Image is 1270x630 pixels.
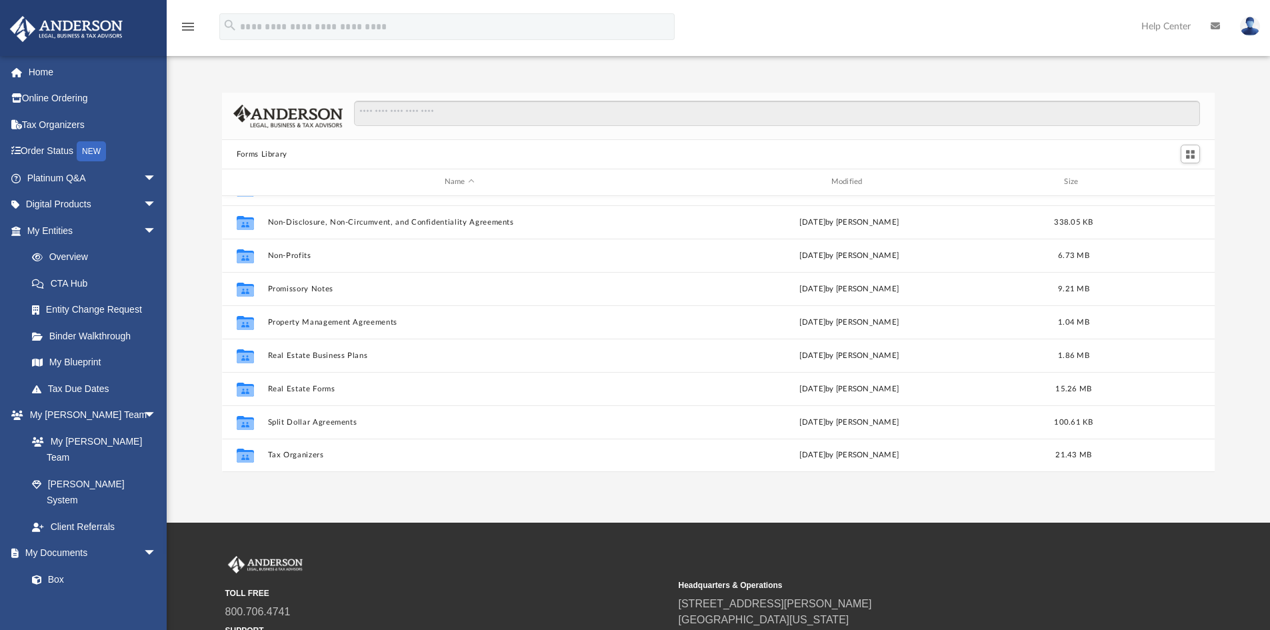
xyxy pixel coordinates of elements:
[267,451,651,459] button: Tax Organizers
[19,375,177,402] a: Tax Due Dates
[143,191,170,219] span: arrow_drop_down
[267,351,651,360] button: Real Estate Business Plans
[19,323,177,349] a: Binder Walkthrough
[77,141,106,161] div: NEW
[267,385,651,393] button: Real Estate Forms
[1181,145,1201,163] button: Switch to Grid View
[657,383,1041,395] div: [DATE] by [PERSON_NAME]
[1106,176,1199,188] div: id
[225,556,305,573] img: Anderson Advisors Platinum Portal
[679,598,872,609] a: [STREET_ADDRESS][PERSON_NAME]
[354,101,1200,126] input: Search files and folders
[267,218,651,227] button: Non-Disclosure, Non-Circumvent, and Confidentiality Agreements
[1058,318,1089,325] span: 1.04 MB
[228,176,261,188] div: id
[19,349,170,376] a: My Blueprint
[657,283,1041,295] div: [DATE] by [PERSON_NAME]
[143,402,170,429] span: arrow_drop_down
[1054,418,1093,425] span: 100.61 KB
[267,418,651,427] button: Split Dollar Agreements
[657,216,1041,228] div: [DATE] by [PERSON_NAME]
[19,428,163,471] a: My [PERSON_NAME] Team
[1055,385,1091,392] span: 15.26 MB
[679,614,849,625] a: [GEOGRAPHIC_DATA][US_STATE]
[143,165,170,192] span: arrow_drop_down
[19,513,170,540] a: Client Referrals
[143,217,170,245] span: arrow_drop_down
[657,176,1041,188] div: Modified
[657,316,1041,328] div: [DATE] by [PERSON_NAME]
[267,251,651,260] button: Non-Profits
[9,111,177,138] a: Tax Organizers
[9,59,177,85] a: Home
[19,297,177,323] a: Entity Change Request
[19,244,177,271] a: Overview
[1054,218,1093,225] span: 338.05 KB
[9,165,177,191] a: Platinum Q&Aarrow_drop_down
[657,349,1041,361] div: [DATE] by [PERSON_NAME]
[9,540,170,567] a: My Documentsarrow_drop_down
[225,606,291,617] a: 800.706.4741
[657,416,1041,428] div: [DATE] by [PERSON_NAME]
[9,402,170,429] a: My [PERSON_NAME] Teamarrow_drop_down
[6,16,127,42] img: Anderson Advisors Platinum Portal
[180,19,196,35] i: menu
[9,85,177,112] a: Online Ordering
[237,149,287,161] button: Forms Library
[9,138,177,165] a: Order StatusNEW
[1058,285,1089,292] span: 9.21 MB
[657,249,1041,261] div: [DATE] by [PERSON_NAME]
[223,18,237,33] i: search
[267,285,651,293] button: Promissory Notes
[19,471,170,513] a: [PERSON_NAME] System
[679,579,1123,591] small: Headquarters & Operations
[9,217,177,244] a: My Entitiesarrow_drop_down
[267,318,651,327] button: Property Management Agreements
[1047,176,1100,188] div: Size
[180,25,196,35] a: menu
[222,196,1215,472] div: grid
[1055,451,1091,459] span: 21.43 MB
[19,270,177,297] a: CTA Hub
[267,176,651,188] div: Name
[657,449,1041,461] div: [DATE] by [PERSON_NAME]
[1058,351,1089,359] span: 1.86 MB
[225,587,669,599] small: TOLL FREE
[1058,251,1089,259] span: 6.73 MB
[9,191,177,218] a: Digital Productsarrow_drop_down
[1240,17,1260,36] img: User Pic
[143,540,170,567] span: arrow_drop_down
[19,566,163,593] a: Box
